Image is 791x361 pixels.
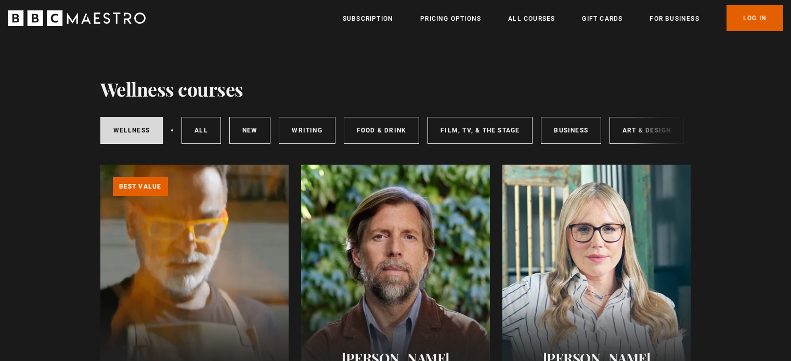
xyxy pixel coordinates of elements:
p: Best value [113,177,168,196]
a: All [181,117,221,144]
a: All Courses [508,14,555,24]
a: Food & Drink [344,117,419,144]
a: Film, TV, & The Stage [427,117,533,144]
h1: Wellness courses [100,78,243,100]
a: Pricing Options [420,14,481,24]
a: Log In [727,5,783,31]
a: For business [650,14,699,24]
a: Writing [279,117,335,144]
a: Gift Cards [582,14,623,24]
a: New [229,117,271,144]
a: Business [541,117,601,144]
svg: BBC Maestro [8,10,146,26]
a: Art & Design [610,117,684,144]
a: Wellness [100,117,163,144]
nav: Primary [343,5,783,31]
a: Subscription [343,14,393,24]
